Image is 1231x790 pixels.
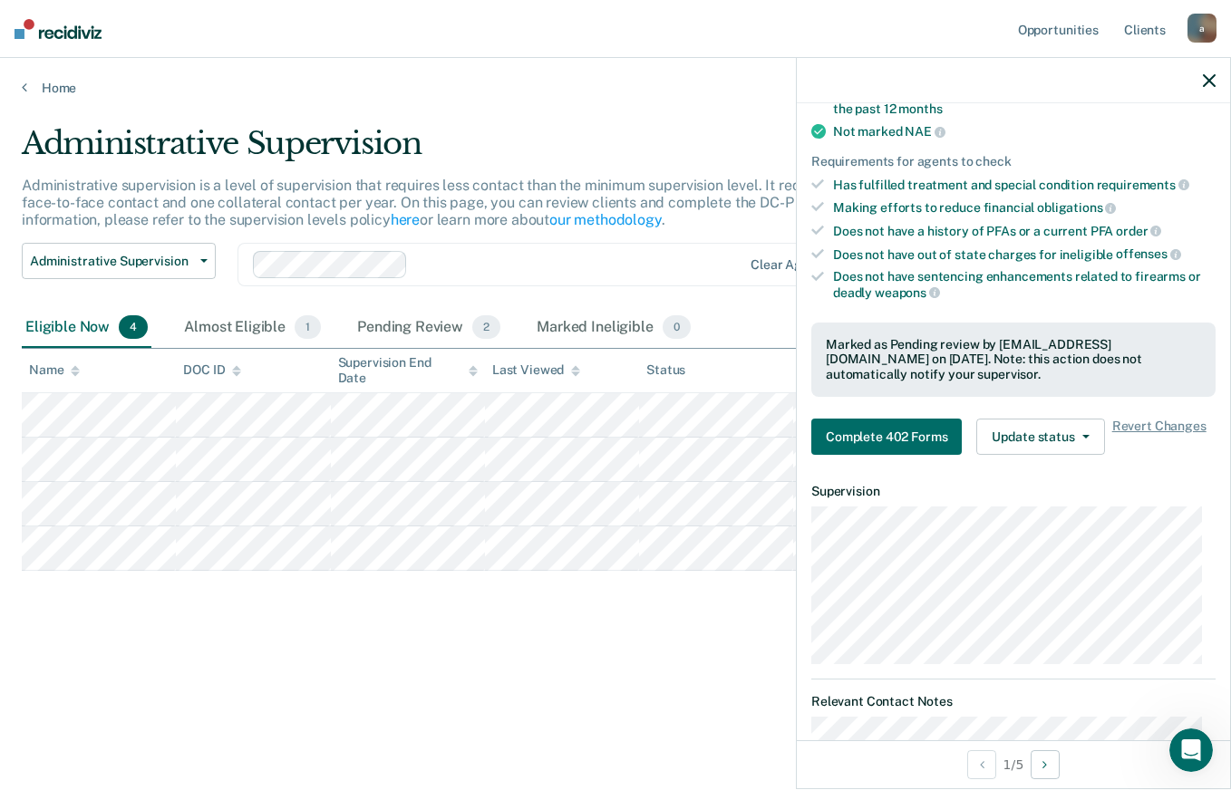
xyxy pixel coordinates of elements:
div: DOC ID [183,362,241,378]
div: Marked Ineligible [533,308,694,348]
span: requirements [1097,178,1189,192]
a: Navigate to form link [811,419,969,455]
a: here [391,211,420,228]
div: Does not have out of state charges for ineligible [833,246,1216,263]
a: Home [22,80,1209,96]
span: 1 [295,315,321,339]
dt: Supervision [811,484,1216,499]
span: weapons [875,285,940,300]
button: Next Opportunity [1031,750,1060,779]
div: Name [29,362,80,378]
dt: Relevant Contact Notes [811,694,1216,709]
div: Almost Eligible [180,308,325,348]
span: NAE [905,124,945,139]
div: Eligible Now [22,308,151,348]
div: a [1187,14,1216,43]
div: Last Viewed [492,362,580,378]
div: Has fulfilled treatment and special condition [833,177,1216,193]
p: Administrative supervision is a level of supervision that requires less contact than the minimum ... [22,177,925,228]
div: Does not have sentencing enhancements related to firearms or deadly [833,269,1216,300]
span: 0 [663,315,691,339]
button: Complete 402 Forms [811,419,962,455]
button: Previous Opportunity [967,750,996,779]
span: obligations [1037,200,1116,215]
div: Administrative Supervision [22,125,945,177]
iframe: Intercom live chat [1169,728,1213,772]
span: 2 [472,315,500,339]
div: Not marked [833,123,1216,140]
div: Status [646,362,685,378]
div: Pending Review [354,308,504,348]
img: Recidiviz [15,19,102,39]
div: Clear agents [751,257,828,273]
button: Update status [976,419,1104,455]
div: 1 / 5 [797,740,1230,788]
div: Marked as Pending review by [EMAIL_ADDRESS][DOMAIN_NAME] on [DATE]. Note: this action does not au... [826,337,1201,382]
div: Supervision End Date [338,355,478,386]
span: 4 [119,315,148,339]
span: Revert Changes [1112,419,1207,455]
div: Requirements for agents to check [811,154,1216,169]
span: offenses [1116,246,1181,261]
div: Does not have a history of PFAs or a current PFA order [833,223,1216,239]
div: Making efforts to reduce financial [833,199,1216,216]
span: Administrative Supervision [30,254,193,269]
a: our methodology [549,211,662,228]
span: months [898,101,942,116]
